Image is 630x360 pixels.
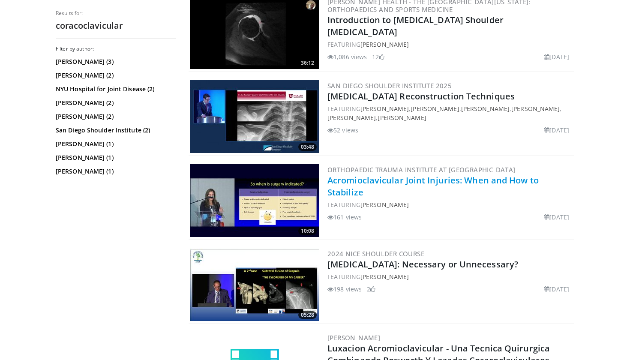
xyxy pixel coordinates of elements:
[327,200,573,209] div: FEATURING
[56,57,174,66] a: [PERSON_NAME] (3)
[56,167,174,176] a: [PERSON_NAME] (1)
[544,285,569,294] li: [DATE]
[56,140,174,148] a: [PERSON_NAME] (1)
[327,213,362,222] li: 161 views
[56,153,174,162] a: [PERSON_NAME] (1)
[327,272,573,281] div: FEATURING
[298,311,317,319] span: 05:28
[544,213,569,222] li: [DATE]
[190,80,319,153] img: 66f6b607-1699-49d5-ad9f-2a8460348553.300x170_q85_crop-smart_upscale.jpg
[360,273,409,281] a: [PERSON_NAME]
[327,126,358,135] li: 52 views
[56,112,174,121] a: [PERSON_NAME] (2)
[190,248,319,321] a: 05:28
[56,99,174,107] a: [PERSON_NAME] (2)
[511,105,560,113] a: [PERSON_NAME]
[56,126,174,135] a: San Diego Shoulder Institute (2)
[298,227,317,235] span: 10:08
[327,40,573,49] div: FEATURING
[327,14,504,38] a: Introduction to [MEDICAL_DATA] Shoulder [MEDICAL_DATA]
[56,85,174,93] a: NYU Hospital for Joint Disease (2)
[372,52,384,61] li: 12
[56,20,176,31] h2: coracoclavicular
[190,80,319,153] a: 03:48
[327,249,424,258] a: 2024 Nice Shoulder Course
[327,333,380,342] a: [PERSON_NAME]
[190,164,319,237] a: 10:08
[360,201,409,209] a: [PERSON_NAME]
[298,59,317,67] span: 36:12
[544,52,569,61] li: [DATE]
[327,285,362,294] li: 198 views
[56,71,174,80] a: [PERSON_NAME] (2)
[544,126,569,135] li: [DATE]
[190,164,319,237] img: df9db690-fe3d-4775-b99f-f31e902b04a4.300x170_q85_crop-smart_upscale.jpg
[327,258,518,270] a: [MEDICAL_DATA]: Necessary or Unnecessary?
[298,143,317,151] span: 03:48
[360,40,409,48] a: [PERSON_NAME]
[327,165,516,174] a: Orthopaedic Trauma Institute at [GEOGRAPHIC_DATA]
[367,285,375,294] li: 2
[327,81,452,90] a: San Diego Shoulder Institute 2025
[327,90,515,102] a: [MEDICAL_DATA] Reconstruction Techniques
[56,10,176,17] p: Results for:
[327,104,573,122] div: FEATURING , , , , ,
[56,45,176,52] h3: Filter by author:
[327,114,376,122] a: [PERSON_NAME]
[411,105,459,113] a: [PERSON_NAME]
[327,52,367,61] li: 1,086 views
[190,248,319,321] img: 2b53d3eb-7a0d-4c3e-b90c-777f3d94483c.300x170_q85_crop-smart_upscale.jpg
[360,105,409,113] a: [PERSON_NAME]
[327,174,539,198] a: Acromioclavicular Joint Injuries: When and How to Stabilize
[461,105,510,113] a: [PERSON_NAME]
[378,114,426,122] a: [PERSON_NAME]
